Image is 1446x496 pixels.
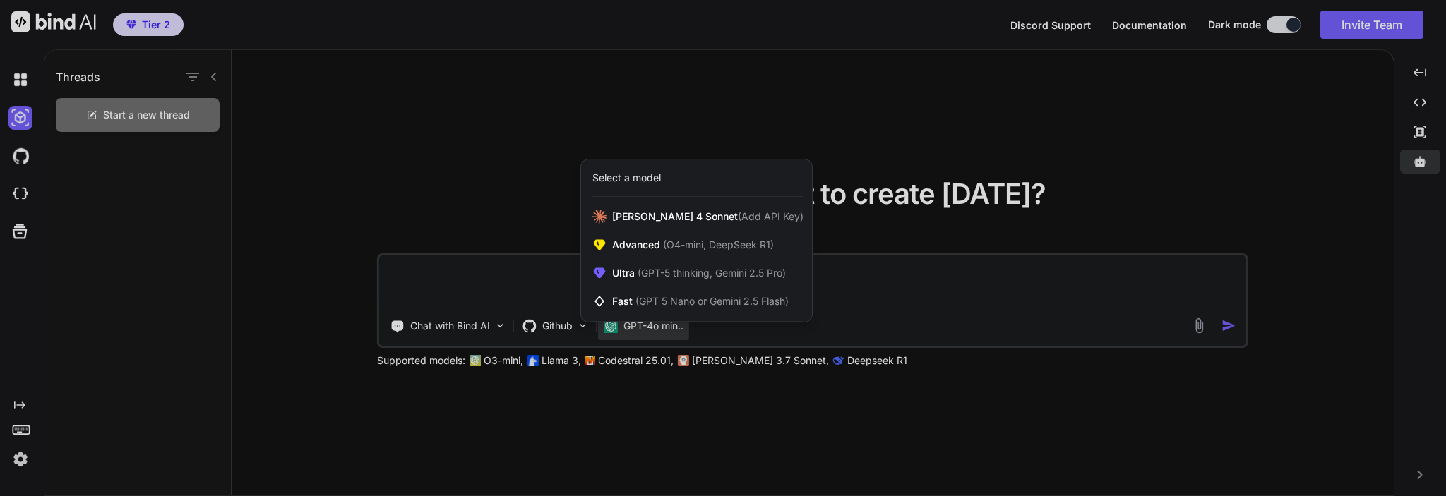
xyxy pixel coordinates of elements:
span: Fast [612,294,789,308]
span: (Add API Key) [738,210,803,222]
span: [PERSON_NAME] 4 Sonnet [612,210,803,224]
span: Ultra [612,266,786,280]
span: (GPT-5 thinking, Gemini 2.5 Pro) [635,267,786,279]
span: Advanced [612,238,774,252]
span: (GPT 5 Nano or Gemini 2.5 Flash) [635,295,789,307]
div: Select a model [592,171,661,185]
span: (O4-mini, DeepSeek R1) [660,238,774,250]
